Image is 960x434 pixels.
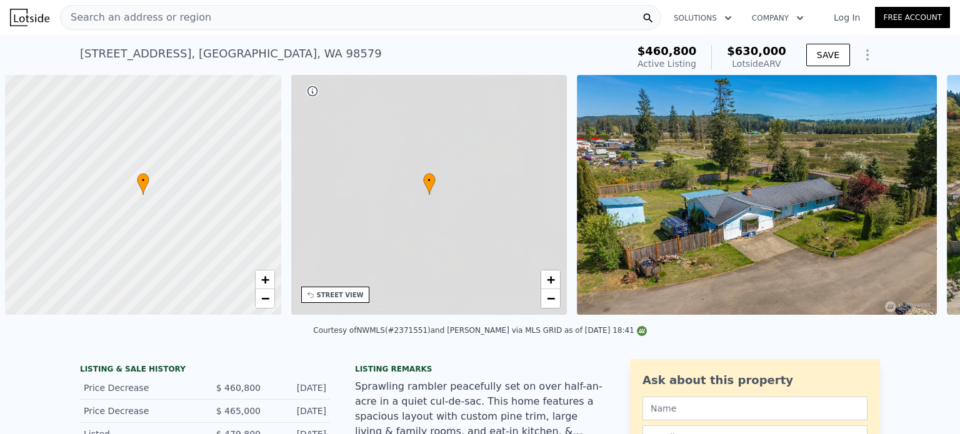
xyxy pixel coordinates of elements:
[637,59,696,69] span: Active Listing
[261,290,269,306] span: −
[541,270,560,289] a: Zoom in
[80,364,330,377] div: LISTING & SALE HISTORY
[84,405,195,417] div: Price Decrease
[806,44,850,66] button: SAVE
[541,289,560,308] a: Zoom out
[317,290,364,300] div: STREET VIEW
[547,290,555,306] span: −
[256,289,274,308] a: Zoom out
[261,272,269,287] span: +
[137,175,149,186] span: •
[642,372,867,389] div: Ask about this property
[271,382,326,394] div: [DATE]
[10,9,49,26] img: Lotside
[256,270,274,289] a: Zoom in
[80,45,382,62] div: [STREET_ADDRESS] , [GEOGRAPHIC_DATA] , WA 98579
[313,326,646,335] div: Courtesy of NWMLS (#2371551) and [PERSON_NAME] via MLS GRID as of [DATE] 18:41
[547,272,555,287] span: +
[875,7,950,28] a: Free Account
[819,11,875,24] a: Log In
[216,406,261,416] span: $ 465,000
[637,326,647,336] img: NWMLS Logo
[61,10,211,25] span: Search an address or region
[423,175,436,186] span: •
[137,173,149,195] div: •
[84,382,195,394] div: Price Decrease
[727,44,786,57] span: $630,000
[355,364,605,374] div: Listing remarks
[664,7,742,29] button: Solutions
[216,383,261,393] span: $ 460,800
[727,57,786,70] div: Lotside ARV
[742,7,814,29] button: Company
[642,397,867,420] input: Name
[423,173,436,195] div: •
[637,44,697,57] span: $460,800
[577,75,937,315] img: Sale: 149619993 Parcel: 97016414
[855,42,880,67] button: Show Options
[271,405,326,417] div: [DATE]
